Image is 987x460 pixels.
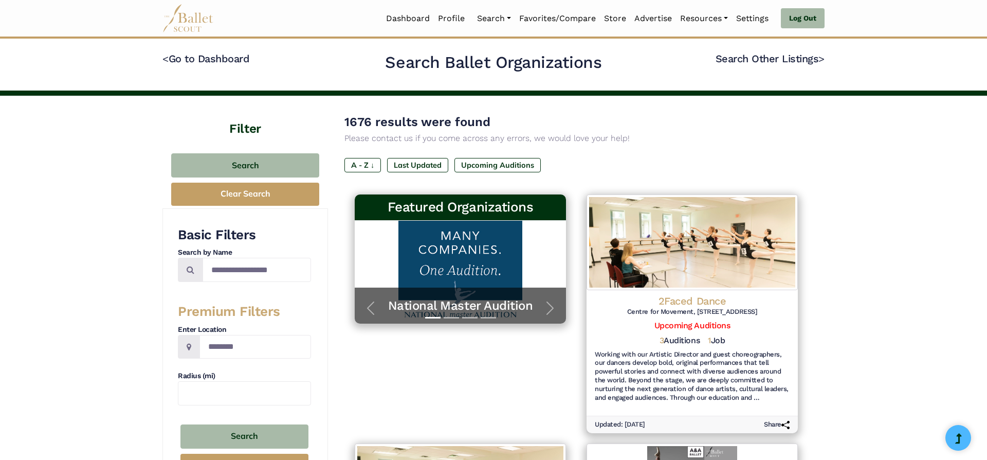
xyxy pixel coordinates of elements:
[162,52,249,65] a: <Go to Dashboard
[481,312,496,324] button: Slide 4
[708,335,711,345] span: 1
[162,52,169,65] code: <
[387,158,448,172] label: Last Updated
[365,298,556,314] a: National Master Audition
[654,321,730,330] a: Upcoming Auditions
[171,183,319,206] button: Clear Search
[434,8,469,29] a: Profile
[732,8,773,29] a: Settings
[676,8,732,29] a: Resources
[781,8,825,29] a: Log Out
[178,247,311,258] h4: Search by Name
[515,8,600,29] a: Favorites/Compare
[595,350,790,402] h6: Working with our Artistic Director and guest choreographers, our dancers develop bold, original p...
[425,312,441,324] button: Slide 1
[716,52,825,65] a: Search Other Listings>
[708,335,725,346] h5: Job
[180,424,308,449] button: Search
[587,194,798,290] img: Logo
[595,294,790,308] h4: 2Faced Dance
[454,158,541,172] label: Upcoming Auditions
[203,258,311,282] input: Search by names...
[600,8,630,29] a: Store
[660,335,700,346] h5: Auditions
[444,312,459,324] button: Slide 2
[162,96,328,138] h4: Filter
[344,115,490,129] span: 1676 results were found
[178,325,311,335] h4: Enter Location
[344,132,808,145] p: Please contact us if you come across any errors, we would love your help!
[199,335,311,359] input: Location
[385,52,601,74] h2: Search Ballet Organizations
[178,226,311,244] h3: Basic Filters
[818,52,825,65] code: >
[473,8,515,29] a: Search
[462,312,478,324] button: Slide 3
[764,420,790,429] h6: Share
[595,420,645,429] h6: Updated: [DATE]
[630,8,676,29] a: Advertise
[382,8,434,29] a: Dashboard
[171,153,319,178] button: Search
[178,303,311,321] h3: Premium Filters
[660,335,664,345] span: 3
[595,308,790,316] h6: Centre for Movement, [STREET_ADDRESS]
[178,371,311,381] h4: Radius (mi)
[344,158,381,172] label: A - Z ↓
[363,199,558,216] h3: Featured Organizations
